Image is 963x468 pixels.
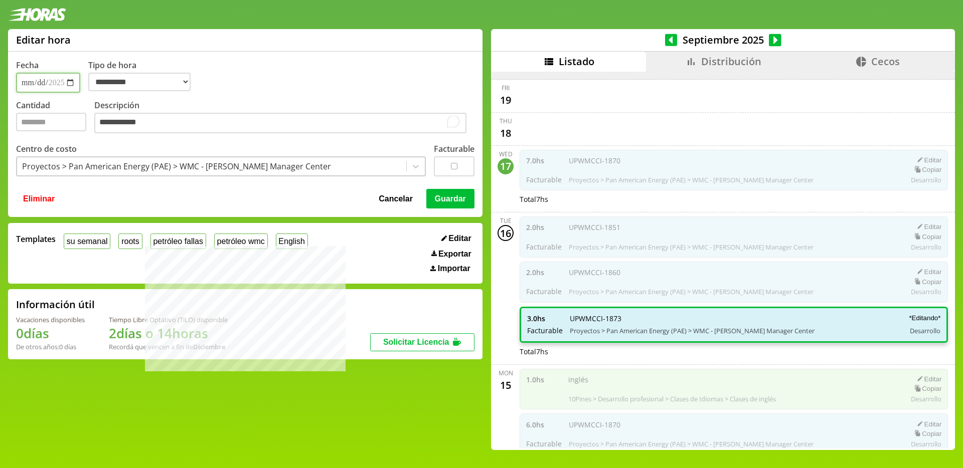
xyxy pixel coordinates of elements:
button: petróleo wmc [214,233,268,249]
label: Descripción [94,100,474,136]
span: Templates [16,233,56,245]
span: Importar [438,264,470,273]
button: Exportar [428,249,474,259]
div: Vacaciones disponibles [16,315,85,324]
button: English [276,233,308,249]
div: scrollable content [491,72,955,448]
div: Tiempo Libre Optativo (TiLO) disponible [109,315,228,324]
button: Editar [438,233,474,244]
select: Tipo de hora [88,73,191,91]
button: Eliminar [20,189,58,208]
button: Cancelar [376,189,416,208]
span: Exportar [438,250,471,259]
textarea: To enrich screen reader interactions, please activate Accessibility in Grammarly extension settings [94,113,466,134]
button: Solicitar Licencia [370,333,474,351]
img: logotipo [8,8,66,21]
span: Listado [559,55,594,68]
div: Mon [499,369,513,377]
b: Diciembre [193,342,225,351]
span: Septiembre 2025 [677,33,769,47]
h1: 2 días o 14 horas [109,324,228,342]
div: Thu [500,117,512,125]
label: Cantidad [16,100,94,136]
div: Total 7 hs [520,194,948,204]
label: Fecha [16,60,39,71]
div: Tue [500,216,512,225]
label: Facturable [434,143,474,154]
div: 19 [498,92,514,108]
div: Wed [499,150,513,158]
div: 15 [498,377,514,393]
button: petróleo fallas [150,233,206,249]
div: Proyectos > Pan American Energy (PAE) > WMC - [PERSON_NAME] Manager Center [22,161,331,172]
div: 17 [498,158,514,174]
div: Fri [502,84,510,92]
label: Tipo de hora [88,60,199,93]
div: Recordá que vencen a fin de [109,342,228,351]
div: 18 [498,125,514,141]
button: roots [118,233,142,249]
span: Cecos [871,55,900,68]
h1: 0 días [16,324,85,342]
input: Cantidad [16,113,86,131]
label: Centro de costo [16,143,77,154]
div: De otros años: 0 días [16,342,85,351]
button: su semanal [64,233,110,249]
button: Guardar [426,189,474,208]
div: 16 [498,225,514,241]
span: Solicitar Licencia [383,338,449,346]
span: Distribución [701,55,761,68]
span: Editar [448,234,471,243]
h2: Información útil [16,298,95,311]
div: Total 7 hs [520,347,948,356]
h1: Editar hora [16,33,71,47]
